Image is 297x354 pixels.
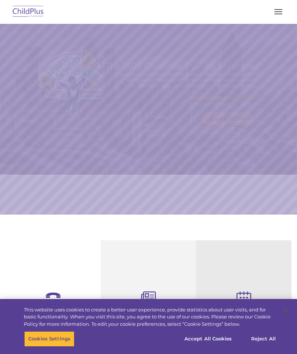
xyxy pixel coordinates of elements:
[11,3,45,21] img: ChildPlus by Procare Solutions
[24,306,276,328] div: This website uses cookies to create a better user experience, provide statistics about user visit...
[241,331,286,347] button: Reject All
[202,112,253,125] a: Learn More
[277,303,293,319] button: Close
[180,331,236,347] button: Accept All Cookies
[24,331,74,347] button: Cookies Settings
